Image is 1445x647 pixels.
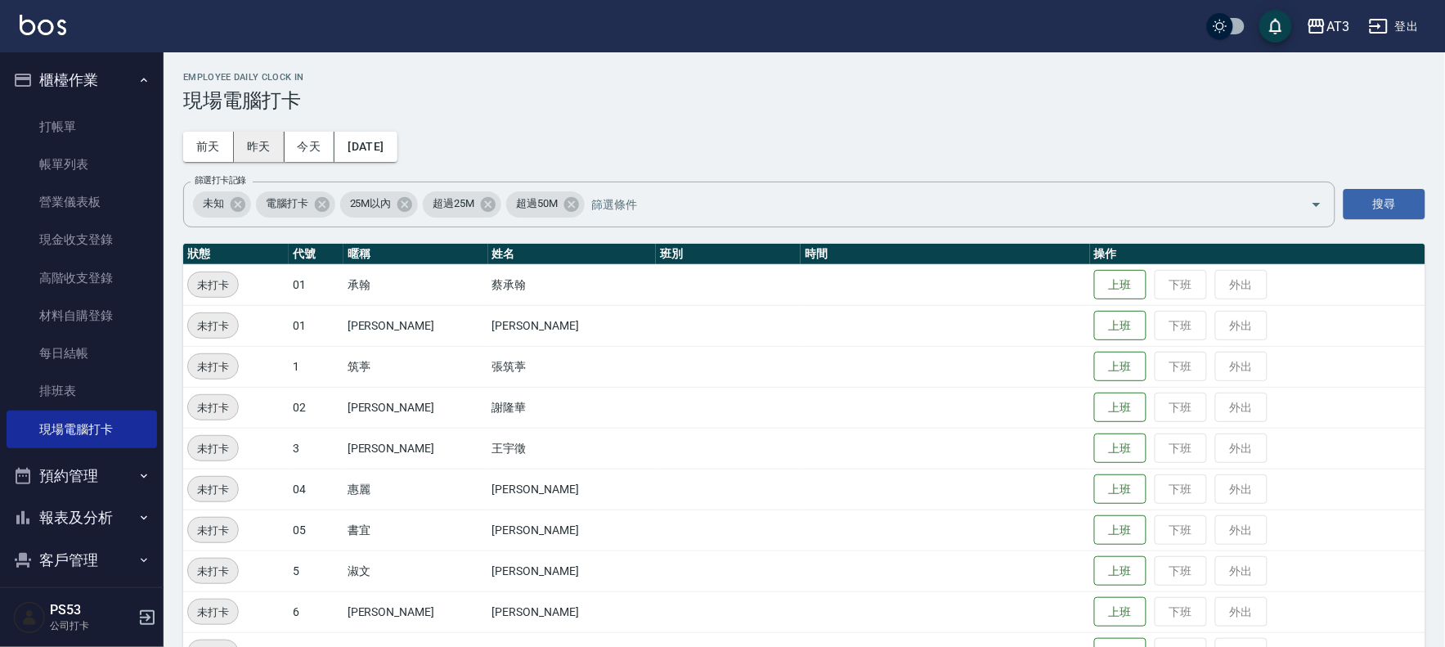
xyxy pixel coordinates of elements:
th: 操作 [1090,244,1425,265]
button: 上班 [1094,515,1147,546]
td: 蔡承翰 [488,264,657,305]
span: 未打卡 [188,276,238,294]
td: 書宜 [343,510,488,550]
a: 營業儀表板 [7,183,157,221]
td: 淑文 [343,550,488,591]
a: 每日結帳 [7,335,157,372]
button: 員工及薪資 [7,581,157,623]
th: 時間 [801,244,1090,265]
button: 上班 [1094,597,1147,627]
button: 上班 [1094,474,1147,505]
button: 上班 [1094,352,1147,382]
a: 現金收支登錄 [7,221,157,258]
td: 1 [289,346,343,387]
a: 排班表 [7,372,157,410]
td: 02 [289,387,343,428]
td: 張筑葶 [488,346,657,387]
td: 04 [289,469,343,510]
th: 姓名 [488,244,657,265]
span: 未打卡 [188,358,238,375]
div: AT3 [1326,16,1349,37]
td: 01 [289,305,343,346]
span: 25M以內 [340,195,402,212]
th: 班別 [656,244,801,265]
th: 狀態 [183,244,289,265]
button: Open [1304,191,1330,218]
button: 報表及分析 [7,496,157,539]
td: [PERSON_NAME] [343,387,488,428]
td: 05 [289,510,343,550]
button: 登出 [1362,11,1425,42]
h2: Employee Daily Clock In [183,72,1425,83]
button: 上班 [1094,393,1147,423]
td: 6 [289,591,343,632]
span: 未打卡 [188,399,238,416]
label: 篩選打卡記錄 [195,174,246,186]
span: 超過25M [423,195,484,212]
span: 超過50M [506,195,568,212]
a: 帳單列表 [7,146,157,183]
td: 謝隆華 [488,387,657,428]
td: 5 [289,550,343,591]
td: 筑葶 [343,346,488,387]
img: Person [13,601,46,634]
td: 3 [289,428,343,469]
button: 上班 [1094,270,1147,300]
th: 暱稱 [343,244,488,265]
td: 01 [289,264,343,305]
button: 客戶管理 [7,539,157,582]
div: 未知 [193,191,251,218]
button: [DATE] [334,132,397,162]
div: 25M以內 [340,191,419,218]
span: 未打卡 [188,317,238,335]
span: 未打卡 [188,604,238,621]
button: 昨天 [234,132,285,162]
button: 上班 [1094,434,1147,464]
button: 上班 [1094,556,1147,586]
button: 上班 [1094,311,1147,341]
a: 材料自購登錄 [7,297,157,335]
h3: 現場電腦打卡 [183,89,1425,112]
span: 未打卡 [188,563,238,580]
th: 代號 [289,244,343,265]
img: Logo [20,15,66,35]
td: [PERSON_NAME] [488,550,657,591]
span: 未打卡 [188,440,238,457]
td: [PERSON_NAME] [488,510,657,550]
td: [PERSON_NAME] [488,591,657,632]
p: 公司打卡 [50,618,133,633]
a: 現場電腦打卡 [7,411,157,448]
span: 未知 [193,195,234,212]
button: 搜尋 [1344,189,1425,219]
button: 預約管理 [7,455,157,497]
input: 篩選條件 [587,190,1282,218]
span: 未打卡 [188,481,238,498]
td: [PERSON_NAME] [343,428,488,469]
span: 未打卡 [188,522,238,539]
td: 承翰 [343,264,488,305]
button: AT3 [1300,10,1356,43]
button: 前天 [183,132,234,162]
div: 電腦打卡 [256,191,335,218]
div: 超過50M [506,191,585,218]
h5: PS53 [50,602,133,618]
td: 王宇徵 [488,428,657,469]
button: 櫃檯作業 [7,59,157,101]
td: 惠麗 [343,469,488,510]
div: 超過25M [423,191,501,218]
a: 高階收支登錄 [7,259,157,297]
td: [PERSON_NAME] [488,305,657,346]
td: [PERSON_NAME] [488,469,657,510]
span: 電腦打卡 [256,195,318,212]
a: 打帳單 [7,108,157,146]
td: [PERSON_NAME] [343,305,488,346]
td: [PERSON_NAME] [343,591,488,632]
button: save [1259,10,1292,43]
button: 今天 [285,132,335,162]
